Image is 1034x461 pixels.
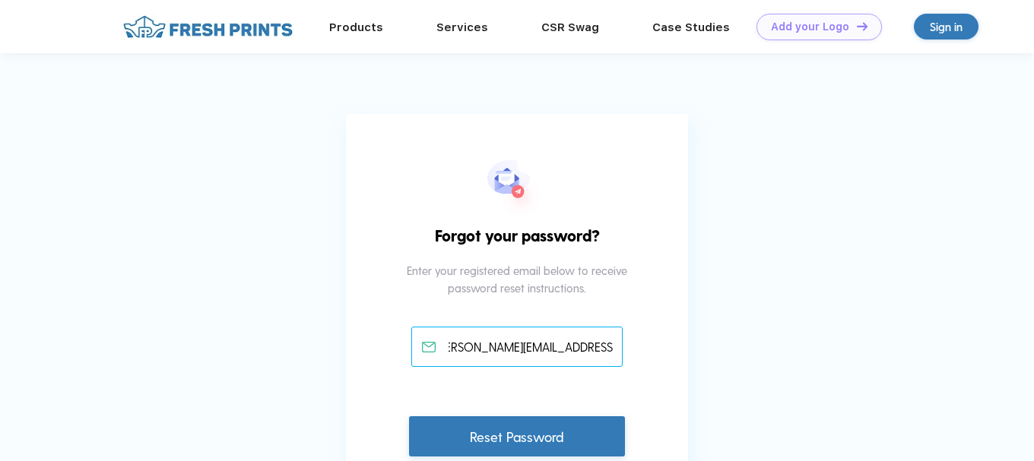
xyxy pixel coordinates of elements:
div: Reset Password [409,416,625,456]
a: Products [329,21,383,34]
img: fo%20logo%202.webp [119,14,297,40]
a: Services [436,21,488,34]
div: Enter your registered email below to receive password reset instructions. [398,262,637,327]
input: Email address [411,327,623,367]
img: DT [857,22,867,30]
img: email_active.svg [422,342,436,352]
img: forgot_pwd.svg [487,159,547,223]
a: CSR Swag [541,21,599,34]
div: Add your Logo [771,21,849,33]
div: Forgot your password? [414,223,620,263]
div: Sign in [930,18,963,36]
a: Sign in [914,14,978,39]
